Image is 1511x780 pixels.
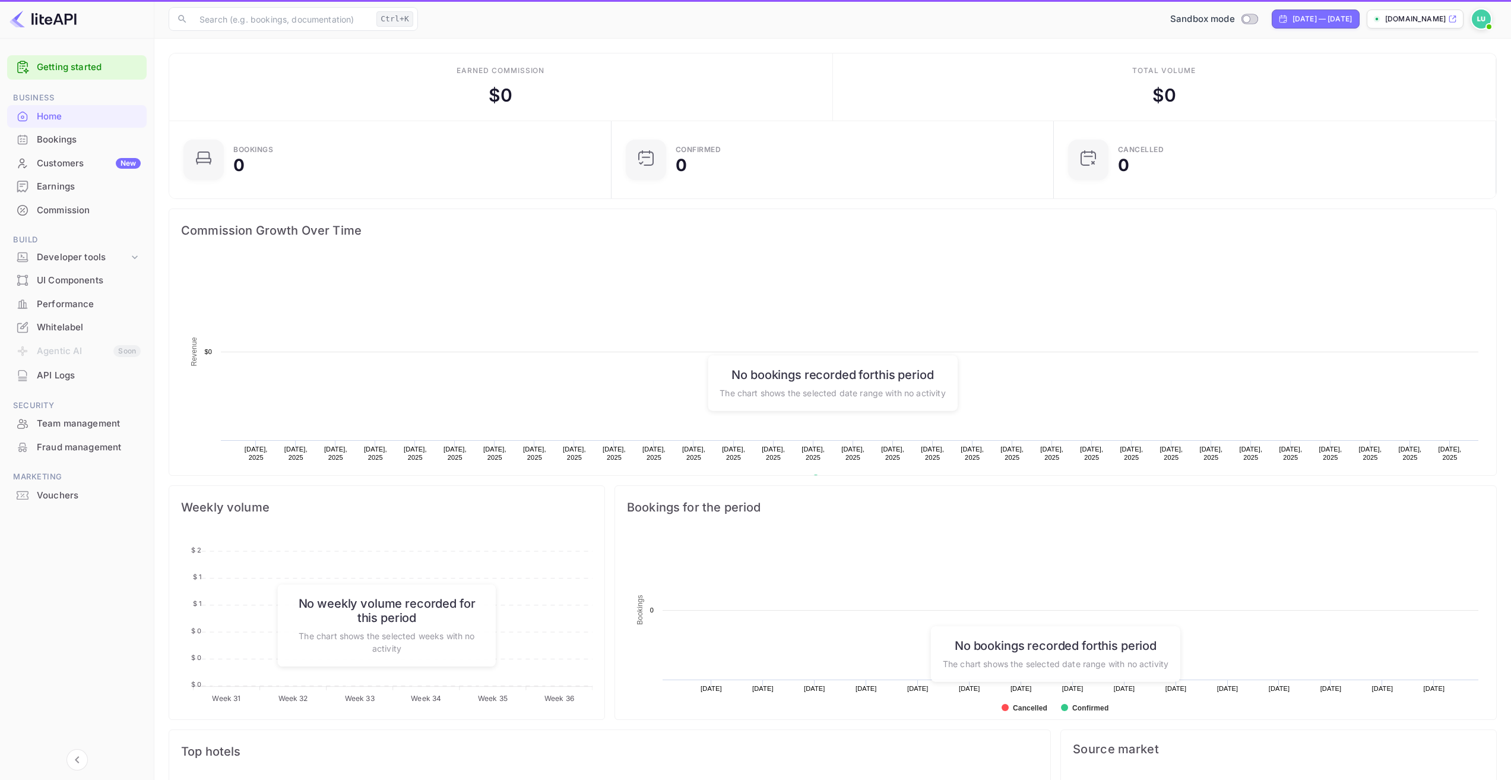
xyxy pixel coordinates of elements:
text: $0 [204,348,212,355]
text: [DATE], 2025 [284,446,308,461]
text: [DATE], 2025 [1359,446,1382,461]
text: [DATE], 2025 [762,446,785,461]
span: Build [7,233,147,247]
div: Whitelabel [37,321,141,334]
div: Total volume [1132,65,1196,76]
span: Top hotels [181,742,1038,761]
p: The chart shows the selected weeks with no activity [290,630,484,655]
div: API Logs [7,364,147,387]
div: $ 0 [1152,82,1176,109]
tspan: $ 2 [191,546,201,554]
div: API Logs [37,369,141,383]
div: Bookings [233,146,273,153]
div: Home [7,105,147,128]
p: [DOMAIN_NAME] [1385,14,1446,24]
tspan: $ 0 [191,680,201,689]
text: [DATE], 2025 [841,446,864,461]
div: 0 [233,157,245,173]
text: [DATE], 2025 [404,446,427,461]
text: [DATE] [804,685,825,692]
text: [DATE], 2025 [961,446,984,461]
img: LiteAPI logo [9,10,77,29]
h6: No weekly volume recorded for this period [290,596,484,625]
text: [DATE], 2025 [1000,446,1024,461]
div: Home [37,110,141,124]
span: Weekly volume [181,498,593,517]
tspan: Week 33 [345,694,375,703]
text: [DATE], 2025 [364,446,387,461]
div: Vouchers [37,489,141,503]
text: [DATE], 2025 [483,446,506,461]
text: [DATE] [907,685,929,692]
div: 0 [676,157,687,173]
div: Vouchers [7,484,147,507]
div: Click to change the date range period [1272,10,1360,29]
tspan: Week 35 [478,694,508,703]
text: [DATE], 2025 [1040,446,1063,461]
a: Team management [7,412,147,434]
div: Ctrl+K [376,11,413,27]
text: [DATE] [1372,685,1393,692]
div: $ 0 [489,82,512,109]
tspan: $ 0 [191,653,201,662]
div: Team management [37,417,141,431]
a: Earnings [7,175,147,197]
text: [DATE], 2025 [1279,446,1302,461]
text: [DATE], 2025 [1080,446,1103,461]
div: Performance [37,298,141,311]
text: [DATE] [1424,685,1445,692]
span: Business [7,91,147,105]
div: Customers [37,157,141,170]
text: [DATE] [752,685,774,692]
div: 0 [1118,157,1129,173]
text: [DATE], 2025 [1199,446,1222,461]
tspan: $ 0 [191,627,201,635]
div: CANCELLED [1118,146,1164,153]
a: Home [7,105,147,127]
tspan: Week 31 [212,694,240,703]
div: Earnings [7,175,147,198]
a: Fraud management [7,436,147,458]
text: [DATE], 2025 [1239,446,1262,461]
text: [DATE] [856,685,877,692]
div: UI Components [37,274,141,288]
text: [DATE], 2025 [802,446,825,461]
a: Vouchers [7,484,147,506]
text: [DATE], 2025 [642,446,666,461]
img: Linagroup User [1472,10,1491,29]
a: Getting started [37,61,141,74]
text: [DATE], 2025 [444,446,467,461]
div: Fraud management [7,436,147,459]
text: [DATE], 2025 [1439,446,1462,461]
div: Commission [37,204,141,217]
text: Revenue [190,337,198,366]
text: [DATE] [701,685,722,692]
span: Security [7,399,147,412]
div: Whitelabel [7,316,147,339]
div: Team management [7,412,147,435]
h6: No bookings recorded for this period [943,638,1168,652]
a: UI Components [7,269,147,291]
div: Fraud management [37,441,141,454]
text: [DATE] [1320,685,1342,692]
div: New [116,158,141,169]
a: API Logs [7,364,147,386]
span: Source market [1073,742,1484,756]
text: [DATE] [1114,685,1135,692]
a: Whitelabel [7,316,147,338]
text: [DATE] [1269,685,1290,692]
div: UI Components [7,269,147,292]
tspan: Week 32 [278,694,308,703]
button: Collapse navigation [66,749,88,770]
text: [DATE], 2025 [722,446,745,461]
span: Commission Growth Over Time [181,221,1484,240]
div: Getting started [7,55,147,80]
text: Revenue [823,475,854,483]
text: Bookings [636,595,644,625]
text: [DATE], 2025 [324,446,347,461]
div: Commission [7,199,147,222]
div: Developer tools [37,251,129,264]
text: [DATE], 2025 [603,446,626,461]
div: Bookings [37,133,141,147]
text: [DATE], 2025 [1399,446,1422,461]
